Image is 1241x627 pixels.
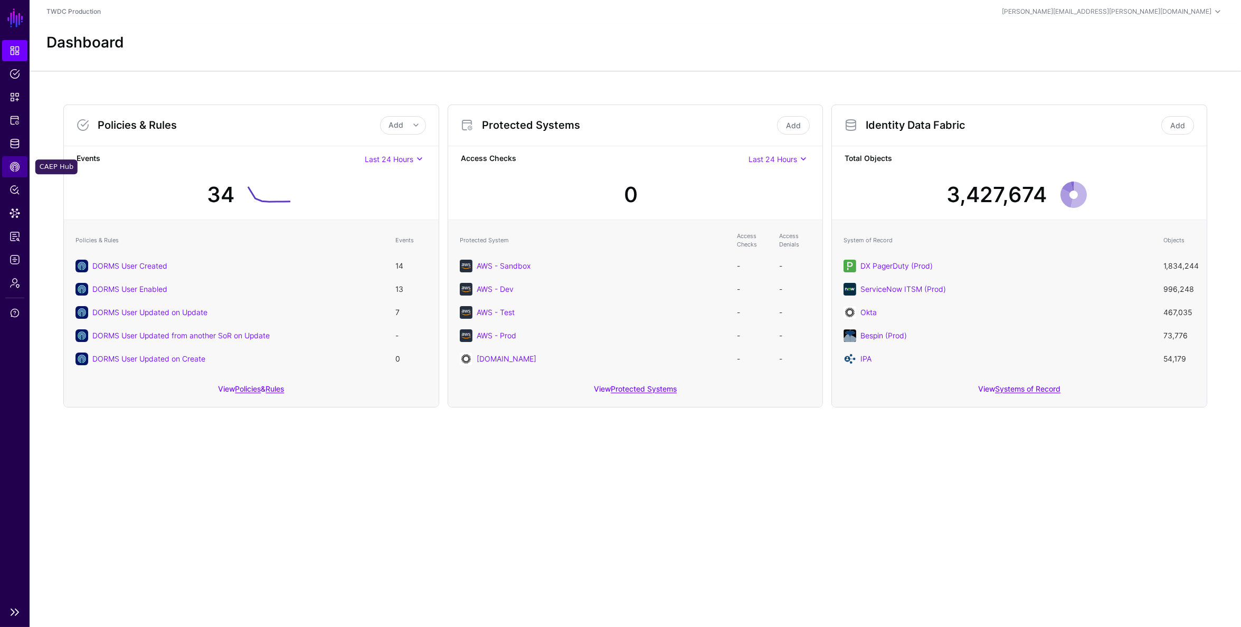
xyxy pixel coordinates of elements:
img: svg+xml;base64,PHN2ZyB3aWR0aD0iNjQiIGhlaWdodD0iNjQiIHZpZXdCb3g9IjAgMCA2NCA2NCIgZmlsbD0ibm9uZSIgeG... [460,306,472,319]
a: AWS - Sandbox [477,261,530,270]
a: DORMS User Updated on Create [92,354,205,363]
td: 467,035 [1158,301,1200,324]
span: Access Reporting [10,231,20,242]
td: - [732,254,774,278]
img: svg+xml;base64,PHN2ZyB3aWR0aD0iNjQiIGhlaWdodD0iNjQiIHZpZXdCb3g9IjAgMCA2NCA2NCIgZmlsbD0ibm9uZSIgeG... [460,329,472,342]
span: Protected Systems [10,115,20,126]
td: 1,834,244 [1158,254,1200,278]
a: Access Reporting [2,226,27,247]
div: 0 [624,179,638,211]
img: svg+xml;base64,PHN2ZyB3aWR0aD0iNjQiIGhlaWdodD0iNjQiIHZpZXdCb3g9IjAgMCA2NCA2NCIgZmlsbD0ibm9uZSIgeG... [844,306,856,319]
a: Logs [2,249,27,270]
td: - [774,278,816,301]
a: DORMS User Enabled [92,284,167,293]
a: Rules [266,384,284,393]
span: Last 24 Hours [749,155,797,164]
td: - [732,278,774,301]
strong: Total Objects [845,153,1194,166]
a: IPA [860,354,871,363]
span: CAEP Hub [10,161,20,172]
td: - [732,324,774,347]
a: Protected Systems [611,384,677,393]
div: 34 [207,179,234,211]
span: Policy Lens [10,185,20,195]
div: View [832,377,1207,407]
td: 996,248 [1158,278,1200,301]
img: svg+xml;base64,PHN2ZyB3aWR0aD0iNjQiIGhlaWdodD0iNjQiIHZpZXdCb3g9IjAgMCA2NCA2NCIgZmlsbD0ibm9uZSIgeG... [844,283,856,296]
th: Objects [1158,226,1200,254]
a: [DOMAIN_NAME] [477,354,536,363]
a: DORMS User Created [92,261,167,270]
strong: Events [77,153,365,166]
div: 3,427,674 [946,179,1047,211]
th: Policies & Rules [70,226,390,254]
td: 13 [390,278,432,301]
a: DORMS User Updated from another SoR on Update [92,331,270,340]
span: Snippets [10,92,20,102]
a: Admin [2,272,27,293]
span: Last 24 Hours [365,155,413,164]
a: AWS - Prod [477,331,516,340]
div: CAEP Hub [35,159,78,174]
a: Add [777,116,810,135]
h3: Identity Data Fabric [866,119,1159,131]
td: - [774,254,816,278]
img: svg+xml;base64,PHN2ZyB3aWR0aD0iNjQiIGhlaWdodD0iNjQiIHZpZXdCb3g9IjAgMCA2NCA2NCIgZmlsbD0ibm9uZSIgeG... [460,353,472,365]
th: System of Record [838,226,1158,254]
a: AWS - Dev [477,284,514,293]
td: 7 [390,301,432,324]
td: 14 [390,254,432,278]
a: Policy Lens [2,179,27,201]
h3: Protected Systems [482,119,775,131]
span: Dashboard [10,45,20,56]
td: - [390,324,432,347]
a: Add [1161,116,1194,135]
th: Protected System [454,226,732,254]
span: Admin [10,278,20,288]
a: TWDC Production [46,7,101,15]
a: AWS - Test [477,308,515,317]
img: svg+xml;base64,PHN2ZyB3aWR0aD0iNjQiIGhlaWdodD0iNjQiIHZpZXdCb3g9IjAgMCA2NCA2NCIgZmlsbD0ibm9uZSIgeG... [460,260,472,272]
img: svg+xml;base64,PHN2ZyB2ZXJzaW9uPSIxLjEiIGlkPSJMYXllcl8xIiB4bWxucz0iaHR0cDovL3d3dy53My5vcmcvMjAwMC... [844,329,856,342]
strong: Access Checks [461,153,749,166]
td: - [774,324,816,347]
a: DORMS User Updated on Update [92,308,207,317]
span: Logs [10,254,20,265]
img: svg+xml;base64,PHN2ZyB3aWR0aD0iNjQiIGhlaWdodD0iNjQiIHZpZXdCb3g9IjAgMCA2NCA2NCIgZmlsbD0ibm9uZSIgeG... [460,283,472,296]
th: Events [390,226,432,254]
td: - [732,301,774,324]
a: CAEP Hub [2,156,27,177]
a: Bespin (Prod) [860,331,907,340]
span: Support [10,308,20,318]
a: Systems of Record [995,384,1060,393]
th: Access Denials [774,226,816,254]
a: ServiceNow ITSM (Prod) [860,284,946,293]
a: Snippets [2,87,27,108]
td: - [774,301,816,324]
span: Identity Data Fabric [10,138,20,149]
img: svg+xml;base64,PD94bWwgdmVyc2lvbj0iMS4wIiBlbmNvZGluZz0iVVRGLTgiIHN0YW5kYWxvbmU9Im5vIj8+CjwhLS0gQ3... [844,353,856,365]
div: [PERSON_NAME][EMAIL_ADDRESS][PERSON_NAME][DOMAIN_NAME] [1002,7,1211,16]
h2: Dashboard [46,34,124,52]
a: Policies [2,63,27,84]
span: Add [389,120,403,129]
td: - [732,347,774,370]
span: Data Lens [10,208,20,218]
a: SGNL [6,6,24,30]
a: Dashboard [2,40,27,61]
a: Protected Systems [2,110,27,131]
td: 54,179 [1158,347,1200,370]
span: Policies [10,69,20,79]
div: View & [64,377,439,407]
h3: Policies & Rules [98,119,380,131]
td: 73,776 [1158,324,1200,347]
td: 0 [390,347,432,370]
a: Okta [860,308,877,317]
a: Policies [235,384,261,393]
a: Data Lens [2,203,27,224]
div: View [448,377,823,407]
th: Access Checks [732,226,774,254]
td: - [774,347,816,370]
a: Identity Data Fabric [2,133,27,154]
img: svg+xml;base64,PHN2ZyB3aWR0aD0iNjQiIGhlaWdodD0iNjQiIHZpZXdCb3g9IjAgMCA2NCA2NCIgZmlsbD0ibm9uZSIgeG... [844,260,856,272]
